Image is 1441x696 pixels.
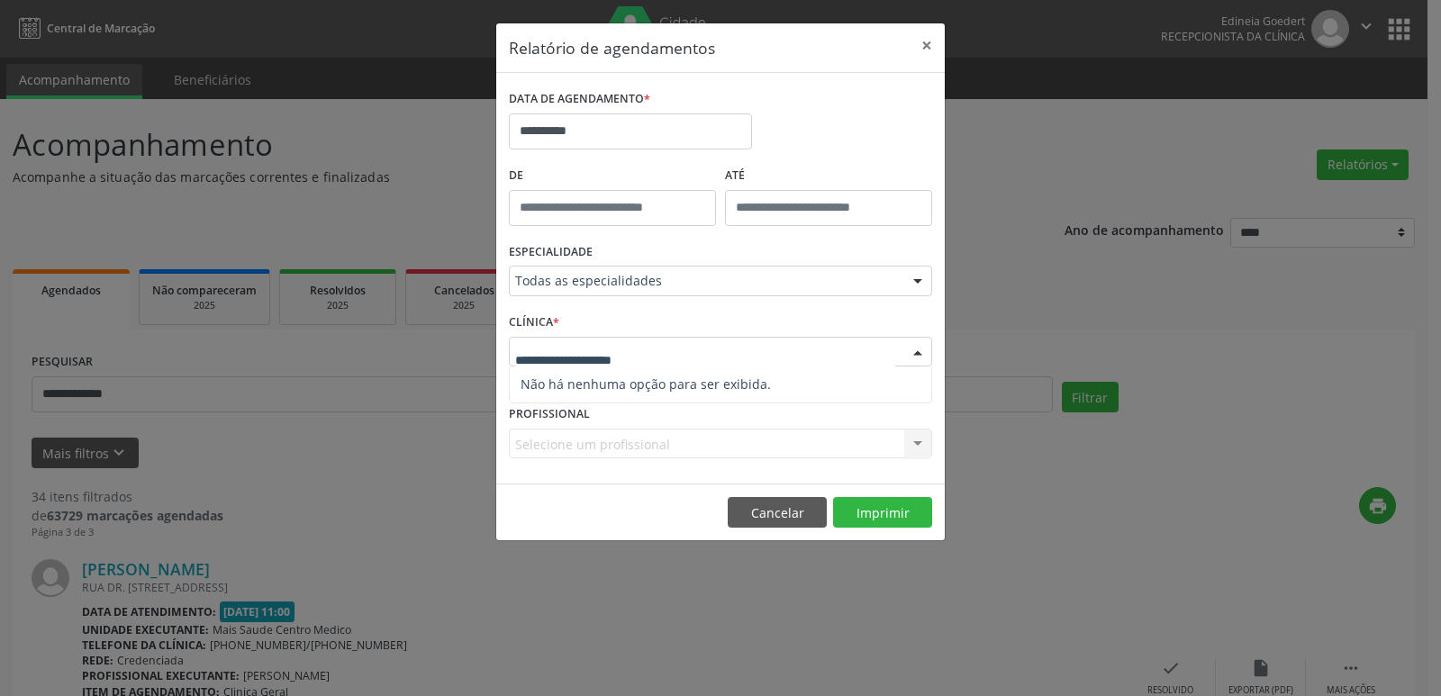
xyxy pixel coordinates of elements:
[509,162,716,190] label: De
[833,497,932,528] button: Imprimir
[509,309,559,337] label: CLÍNICA
[515,272,895,290] span: Todas as especialidades
[725,162,932,190] label: ATÉ
[509,401,590,429] label: PROFISSIONAL
[909,23,945,68] button: Close
[509,239,593,267] label: ESPECIALIDADE
[510,366,931,402] span: Não há nenhuma opção para ser exibida.
[509,36,715,59] h5: Relatório de agendamentos
[728,497,827,528] button: Cancelar
[509,86,650,113] label: DATA DE AGENDAMENTO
